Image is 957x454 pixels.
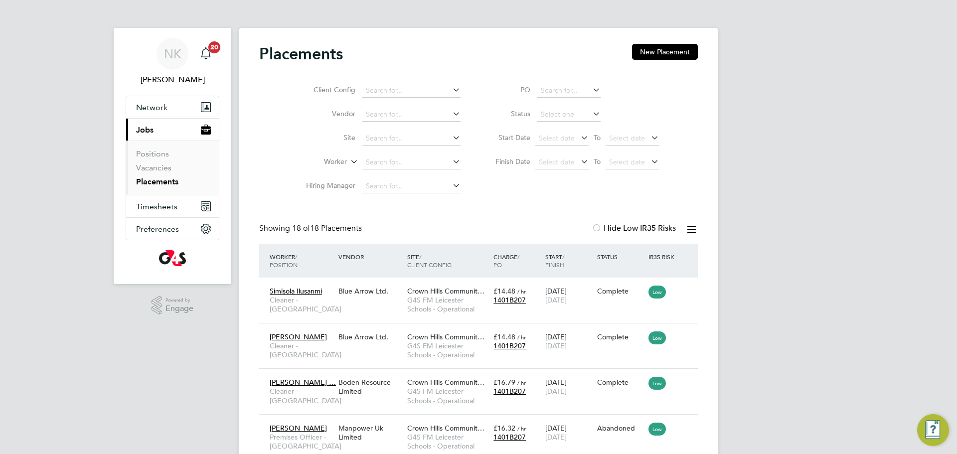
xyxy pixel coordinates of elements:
[493,287,515,296] span: £14.48
[597,378,644,387] div: Complete
[126,74,219,86] span: Nathan Kirkpatrick
[126,119,219,141] button: Jobs
[136,202,177,211] span: Timesheets
[407,341,488,359] span: G4S FM Leicester Schools - Operational
[126,195,219,217] button: Timesheets
[164,47,181,60] span: NK
[259,223,364,234] div: Showing
[493,378,515,387] span: £16.79
[407,424,484,433] span: Crown Hills Communit…
[485,85,530,94] label: PO
[407,296,488,313] span: G4S FM Leicester Schools - Operational
[267,327,698,335] a: [PERSON_NAME]Cleaner - [GEOGRAPHIC_DATA]Blue Arrow Ltd.Crown Hills Communit…G4S FM Leicester Scho...
[267,372,698,381] a: [PERSON_NAME]-…Cleaner - [GEOGRAPHIC_DATA]Boden Resource LimitedCrown Hills Communit…G4S FM Leice...
[292,223,310,233] span: 18 of
[407,253,452,269] span: / Client Config
[517,379,526,386] span: / hr
[632,44,698,60] button: New Placement
[270,424,327,433] span: [PERSON_NAME]
[270,332,327,341] span: [PERSON_NAME]
[362,179,461,193] input: Search for...
[543,373,595,401] div: [DATE]
[493,424,515,433] span: £16.32
[592,223,676,233] label: Hide Low IR35 Risks
[336,248,405,266] div: Vendor
[267,248,336,274] div: Worker
[136,163,171,172] a: Vacancies
[543,282,595,309] div: [DATE]
[165,304,193,313] span: Engage
[493,341,526,350] span: 1401B207
[485,109,530,118] label: Status
[517,425,526,432] span: / hr
[545,387,567,396] span: [DATE]
[270,253,298,269] span: / Position
[298,109,355,118] label: Vendor
[493,332,515,341] span: £14.48
[114,28,231,284] nav: Main navigation
[648,423,666,436] span: Low
[336,373,405,401] div: Boden Resource Limited
[259,44,343,64] h2: Placements
[597,332,644,341] div: Complete
[543,248,595,274] div: Start
[165,296,193,304] span: Powered by
[646,248,680,266] div: IR35 Risk
[208,41,220,53] span: 20
[196,38,216,70] a: 20
[270,296,333,313] span: Cleaner - [GEOGRAPHIC_DATA]
[292,223,362,233] span: 18 Placements
[545,296,567,304] span: [DATE]
[298,133,355,142] label: Site
[336,327,405,346] div: Blue Arrow Ltd.
[537,84,601,98] input: Search for...
[136,149,169,158] a: Positions
[539,157,575,166] span: Select date
[597,287,644,296] div: Complete
[362,84,461,98] input: Search for...
[537,108,601,122] input: Select one
[493,253,519,269] span: / PO
[405,248,491,274] div: Site
[298,181,355,190] label: Hiring Manager
[298,85,355,94] label: Client Config
[545,341,567,350] span: [DATE]
[270,341,333,359] span: Cleaner - [GEOGRAPHIC_DATA]
[407,433,488,451] span: G4S FM Leicester Schools - Operational
[362,132,461,146] input: Search for...
[543,419,595,447] div: [DATE]
[136,224,179,234] span: Preferences
[648,286,666,299] span: Low
[595,248,646,266] div: Status
[517,288,526,295] span: / hr
[591,155,604,168] span: To
[270,287,322,296] span: Simisola Ilusanmi
[362,108,461,122] input: Search for...
[136,103,167,112] span: Network
[270,387,333,405] span: Cleaner - [GEOGRAPHIC_DATA]
[917,414,949,446] button: Engage Resource Center
[609,134,645,143] span: Select date
[485,157,530,166] label: Finish Date
[126,250,219,266] a: Go to home page
[493,387,526,396] span: 1401B207
[609,157,645,166] span: Select date
[126,141,219,195] div: Jobs
[362,155,461,169] input: Search for...
[267,281,698,290] a: Simisola IlusanmiCleaner - [GEOGRAPHIC_DATA]Blue Arrow Ltd.Crown Hills Communit…G4S FM Leicester ...
[648,331,666,344] span: Low
[407,332,484,341] span: Crown Hills Communit…
[545,253,564,269] span: / Finish
[159,250,186,266] img: g4s-logo-retina.png
[517,333,526,341] span: / hr
[270,378,336,387] span: [PERSON_NAME]-…
[648,377,666,390] span: Low
[126,96,219,118] button: Network
[539,134,575,143] span: Select date
[493,433,526,442] span: 1401B207
[597,424,644,433] div: Abandoned
[493,296,526,304] span: 1401B207
[336,282,405,301] div: Blue Arrow Ltd.
[407,287,484,296] span: Crown Hills Communit…
[591,131,604,144] span: To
